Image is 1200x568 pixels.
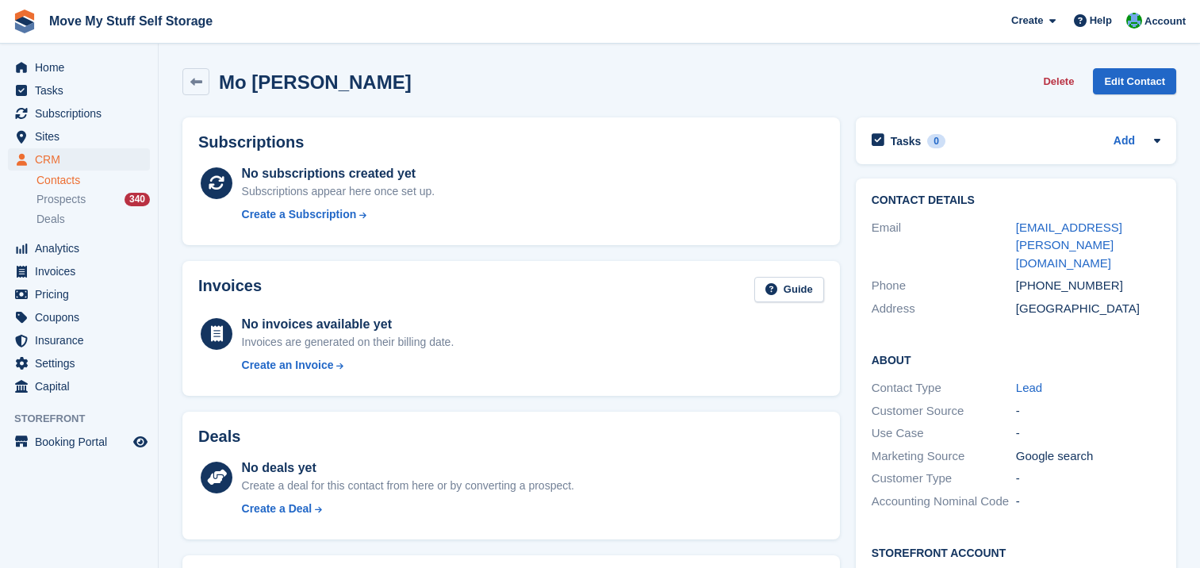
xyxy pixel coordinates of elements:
[8,431,150,453] a: menu
[8,329,150,351] a: menu
[872,402,1016,420] div: Customer Source
[35,260,130,282] span: Invoices
[872,424,1016,443] div: Use Case
[872,300,1016,318] div: Address
[242,357,334,374] div: Create an Invoice
[35,102,130,125] span: Subscriptions
[242,164,435,183] div: No subscriptions created yet
[8,260,150,282] a: menu
[219,71,412,93] h2: Mo [PERSON_NAME]
[8,125,150,148] a: menu
[36,192,86,207] span: Prospects
[872,447,1016,466] div: Marketing Source
[1016,277,1160,295] div: [PHONE_NUMBER]
[35,148,130,171] span: CRM
[872,277,1016,295] div: Phone
[35,431,130,453] span: Booking Portal
[8,102,150,125] a: menu
[43,8,219,34] a: Move My Stuff Self Storage
[872,470,1016,488] div: Customer Type
[1016,493,1160,511] div: -
[872,219,1016,273] div: Email
[35,306,130,328] span: Coupons
[872,379,1016,397] div: Contact Type
[242,459,574,478] div: No deals yet
[35,56,130,79] span: Home
[36,191,150,208] a: Prospects 340
[1016,470,1160,488] div: -
[1016,402,1160,420] div: -
[242,183,435,200] div: Subscriptions appear here once set up.
[8,56,150,79] a: menu
[13,10,36,33] img: stora-icon-8386f47178a22dfd0bd8f6a31ec36ba5ce8667c1dd55bd0f319d3a0aa187defe.svg
[8,375,150,397] a: menu
[35,375,130,397] span: Capital
[35,283,130,305] span: Pricing
[1016,381,1042,394] a: Lead
[35,352,130,374] span: Settings
[8,79,150,102] a: menu
[242,206,357,223] div: Create a Subscription
[927,134,945,148] div: 0
[36,212,65,227] span: Deals
[198,133,824,152] h2: Subscriptions
[35,237,130,259] span: Analytics
[8,237,150,259] a: menu
[754,277,824,303] a: Guide
[1114,132,1135,151] a: Add
[1016,221,1122,270] a: [EMAIL_ADDRESS][PERSON_NAME][DOMAIN_NAME]
[1037,68,1080,94] button: Delete
[36,211,150,228] a: Deals
[242,501,574,517] a: Create a Deal
[1090,13,1112,29] span: Help
[1126,13,1142,29] img: Dan
[35,125,130,148] span: Sites
[242,357,454,374] a: Create an Invoice
[125,193,150,206] div: 340
[8,352,150,374] a: menu
[1011,13,1043,29] span: Create
[1144,13,1186,29] span: Account
[1016,424,1160,443] div: -
[14,411,158,427] span: Storefront
[1016,300,1160,318] div: [GEOGRAPHIC_DATA]
[242,334,454,351] div: Invoices are generated on their billing date.
[8,306,150,328] a: menu
[8,283,150,305] a: menu
[242,478,574,494] div: Create a deal for this contact from here or by converting a prospect.
[242,501,312,517] div: Create a Deal
[1016,447,1160,466] div: Google search
[35,329,130,351] span: Insurance
[198,277,262,303] h2: Invoices
[872,351,1160,367] h2: About
[198,428,240,446] h2: Deals
[891,134,922,148] h2: Tasks
[872,194,1160,207] h2: Contact Details
[35,79,130,102] span: Tasks
[131,432,150,451] a: Preview store
[8,148,150,171] a: menu
[36,173,150,188] a: Contacts
[872,493,1016,511] div: Accounting Nominal Code
[242,206,435,223] a: Create a Subscription
[1093,68,1176,94] a: Edit Contact
[872,544,1160,560] h2: Storefront Account
[242,315,454,334] div: No invoices available yet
